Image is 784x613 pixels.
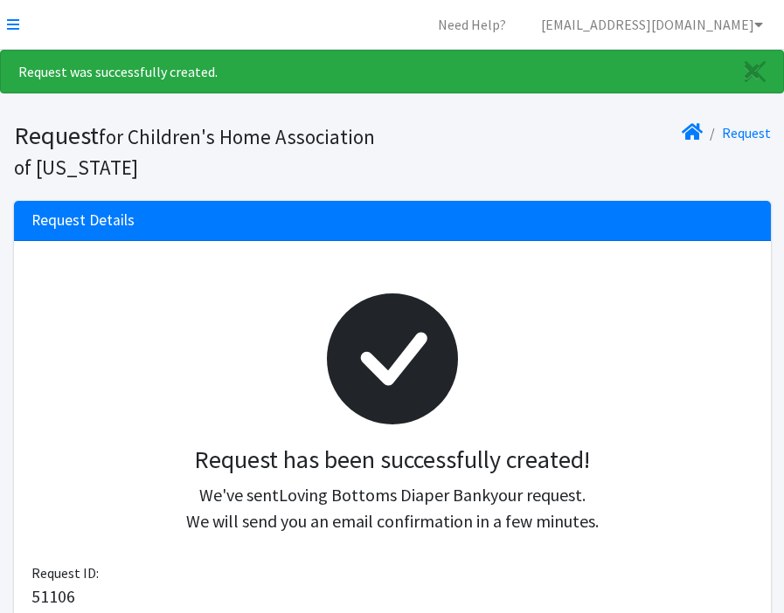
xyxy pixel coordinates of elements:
[31,564,99,582] span: Request ID:
[722,124,771,141] a: Request
[31,211,135,230] h3: Request Details
[31,583,753,610] p: 51106
[527,7,777,42] a: [EMAIL_ADDRESS][DOMAIN_NAME]
[14,124,375,180] small: for Children's Home Association of [US_STATE]
[727,51,783,93] a: Close
[45,482,739,534] p: We've sent your request. We will send you an email confirmation in a few minutes.
[424,7,520,42] a: Need Help?
[279,484,490,506] span: Loving Bottoms Diaper Bank
[45,445,739,475] h3: Request has been successfully created!
[14,121,386,181] h1: Request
